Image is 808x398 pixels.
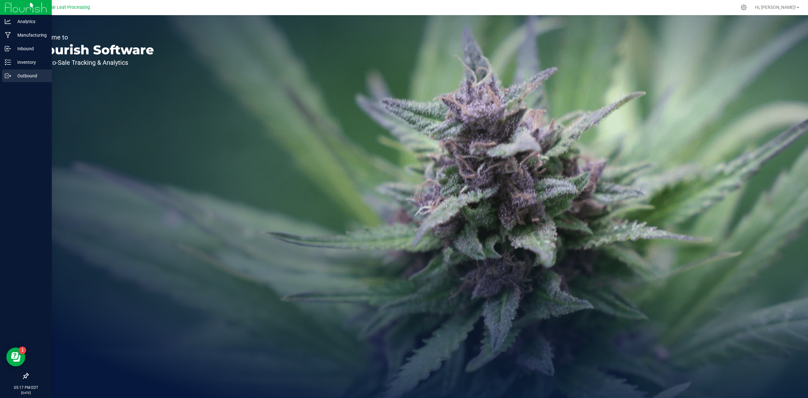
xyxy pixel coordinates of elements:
[3,390,49,395] p: [DATE]
[6,347,25,366] iframe: Resource center
[11,58,49,66] p: Inventory
[11,45,49,52] p: Inbound
[5,45,11,52] inline-svg: Inbound
[34,44,154,56] p: Flourish Software
[5,59,11,65] inline-svg: Inventory
[39,5,90,10] span: Purpose Leaf Processing
[5,73,11,79] inline-svg: Outbound
[11,31,49,39] p: Manufacturing
[34,59,154,66] p: Seed-to-Sale Tracking & Analytics
[5,18,11,25] inline-svg: Analytics
[5,32,11,38] inline-svg: Manufacturing
[34,34,154,40] p: Welcome to
[19,347,26,354] iframe: Resource center unread badge
[3,385,49,390] p: 05:17 PM EDT
[11,72,49,80] p: Outbound
[740,4,748,10] div: Manage settings
[11,18,49,25] p: Analytics
[755,5,796,10] span: Hi, [PERSON_NAME]!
